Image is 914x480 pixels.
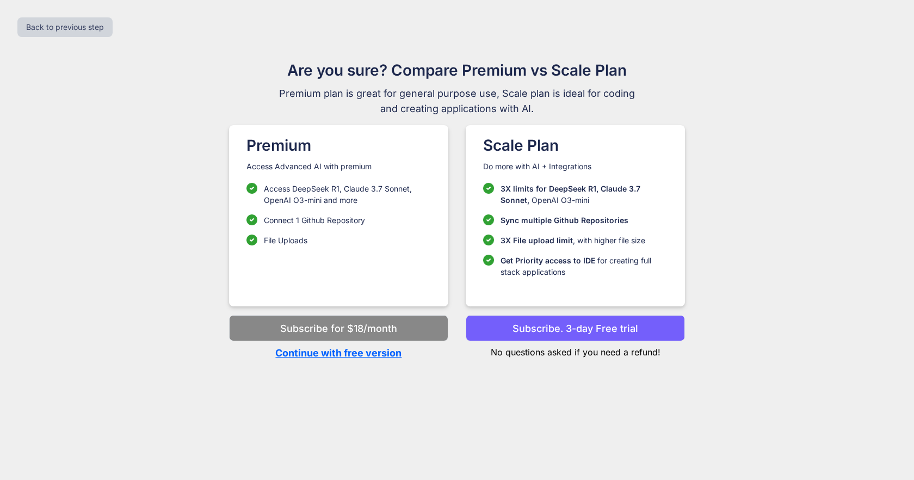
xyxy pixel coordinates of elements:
p: File Uploads [264,235,307,246]
img: checklist [483,214,494,225]
p: Access DeepSeek R1, Claude 3.7 Sonnet, OpenAI O3-mini and more [264,183,431,206]
button: Subscribe. 3-day Free trial [466,315,685,341]
p: OpenAI O3-mini [501,183,668,206]
p: Sync multiple Github Repositories [501,214,628,226]
p: Subscribe for $18/month [280,321,397,336]
span: 3X File upload limit [501,236,573,245]
h1: Premium [246,134,431,157]
img: checklist [246,183,257,194]
span: Get Priority access to IDE [501,256,595,265]
p: Continue with free version [229,346,448,360]
p: Subscribe. 3-day Free trial [512,321,638,336]
button: Back to previous step [17,17,113,37]
button: Subscribe for $18/month [229,315,448,341]
img: checklist [483,183,494,194]
img: checklist [483,235,494,245]
h1: Are you sure? Compare Premium vs Scale Plan [274,59,640,82]
img: checklist [246,235,257,245]
h1: Scale Plan [483,134,668,157]
p: No questions asked if you need a refund! [466,341,685,359]
span: 3X limits for DeepSeek R1, Claude 3.7 Sonnet, [501,184,640,205]
p: Access Advanced AI with premium [246,161,431,172]
img: checklist [483,255,494,266]
span: Premium plan is great for general purpose use, Scale plan is ideal for coding and creating applic... [274,86,640,116]
p: for creating full stack applications [501,255,668,278]
img: checklist [246,214,257,225]
p: Do more with AI + Integrations [483,161,668,172]
p: , with higher file size [501,235,645,246]
p: Connect 1 Github Repository [264,214,365,226]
